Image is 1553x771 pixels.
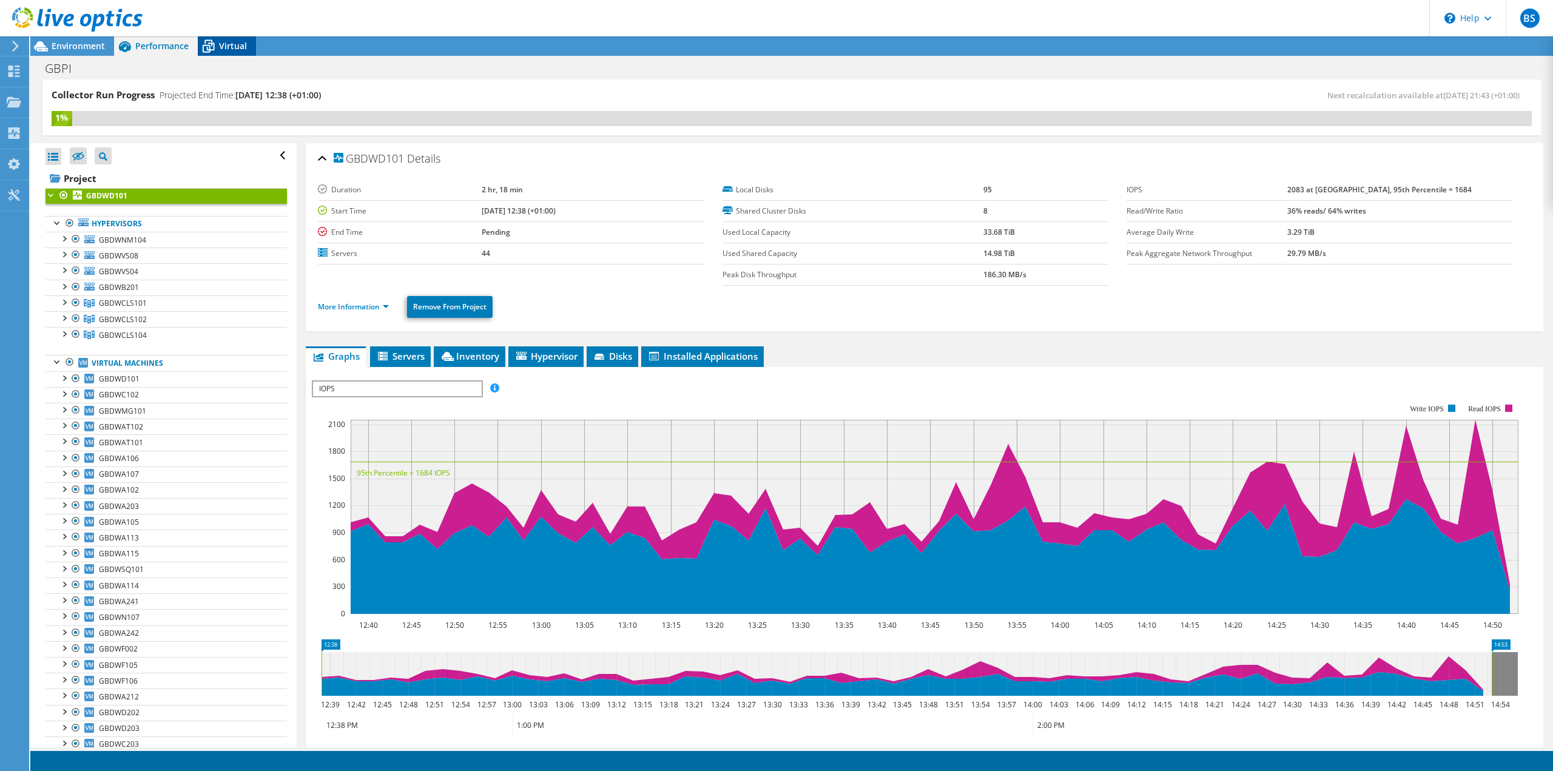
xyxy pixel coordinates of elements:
[983,227,1015,237] b: 33.68 TiB
[313,382,481,396] span: IOPS
[748,620,767,630] text: 13:25
[334,153,404,165] span: GBDWD101
[318,301,389,312] a: More Information
[1094,620,1113,630] text: 14:05
[99,282,139,292] span: GBDWB201
[359,620,378,630] text: 12:40
[45,280,287,295] a: GBDWB201
[328,473,345,483] text: 1500
[332,554,345,565] text: 600
[99,330,147,340] span: GBDWCLS104
[983,206,988,216] b: 8
[1205,699,1224,710] text: 14:21
[318,247,482,260] label: Servers
[99,533,139,543] span: GBDWA113
[45,247,287,263] a: GBDWVS08
[477,699,496,710] text: 12:57
[45,387,287,403] a: GBDWC102
[789,699,808,710] text: 13:33
[503,699,522,710] text: 13:00
[1076,699,1094,710] text: 14:06
[318,184,482,196] label: Duration
[1224,620,1242,630] text: 14:20
[659,699,678,710] text: 13:18
[45,562,287,577] a: GBDWSQ101
[45,216,287,232] a: Hypervisors
[532,620,551,630] text: 13:00
[1413,699,1432,710] text: 14:45
[45,721,287,736] a: GBDWD203
[1335,699,1354,710] text: 14:36
[332,527,345,537] text: 900
[607,699,626,710] text: 13:12
[399,699,418,710] text: 12:48
[45,311,287,327] a: GBDWCLS102
[86,190,127,201] b: GBDWD101
[99,235,146,245] span: GBDWNM104
[99,548,139,559] span: GBDWA115
[45,577,287,593] a: GBDWA114
[633,699,652,710] text: 13:15
[1483,620,1502,630] text: 14:50
[99,739,139,749] span: GBDWC203
[219,40,247,52] span: Virtual
[99,596,139,607] span: GBDWA241
[1231,699,1250,710] text: 14:24
[45,689,287,704] a: GBDWA212
[39,62,90,75] h1: GBPI
[1127,699,1146,710] text: 14:12
[1049,699,1068,710] text: 14:03
[921,620,940,630] text: 13:45
[555,699,574,710] text: 13:06
[1469,405,1501,413] text: Read IOPS
[52,111,72,124] div: 1%
[160,89,321,102] h4: Projected End Time:
[99,564,144,574] span: GBDWSQ101
[1353,620,1372,630] text: 14:35
[1491,699,1510,710] text: 14:54
[99,501,139,511] span: GBDWA203
[791,620,810,630] text: 13:30
[99,581,139,591] span: GBDWA114
[723,184,983,196] label: Local Disks
[482,184,523,195] b: 2 hr, 18 min
[99,723,140,733] span: GBDWD203
[1287,184,1472,195] b: 2083 at [GEOGRAPHIC_DATA], 95th Percentile = 1684
[45,169,287,188] a: Project
[99,644,138,654] span: GBDWF002
[1327,90,1526,101] span: Next recalculation available at
[45,232,287,247] a: GBDWNM104
[1267,620,1286,630] text: 14:25
[1258,699,1276,710] text: 14:27
[1101,699,1120,710] text: 14:09
[723,247,983,260] label: Used Shared Capacity
[893,699,912,710] text: 13:45
[1397,620,1416,630] text: 14:40
[1310,620,1329,630] text: 14:30
[685,699,704,710] text: 13:21
[482,206,556,216] b: [DATE] 12:38 (+01:00)
[45,498,287,514] a: GBDWA203
[1051,620,1070,630] text: 14:00
[983,184,992,195] b: 95
[45,593,287,609] a: GBDWA241
[45,673,287,689] a: GBDWF106
[983,248,1015,258] b: 14.98 TiB
[1440,620,1459,630] text: 14:45
[723,205,983,217] label: Shared Cluster Disks
[1466,699,1484,710] text: 14:51
[662,620,681,630] text: 13:15
[99,612,140,622] span: GBDWN107
[99,628,139,638] span: GBDWA242
[45,514,287,530] a: GBDWA105
[45,546,287,562] a: GBDWA115
[581,699,600,710] text: 13:09
[763,699,782,710] text: 13:30
[1309,699,1328,710] text: 14:33
[45,530,287,545] a: GBDWA113
[451,699,470,710] text: 12:54
[99,469,139,479] span: GBDWA107
[328,446,345,456] text: 1800
[1127,226,1287,238] label: Average Daily Write
[45,466,287,482] a: GBDWA107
